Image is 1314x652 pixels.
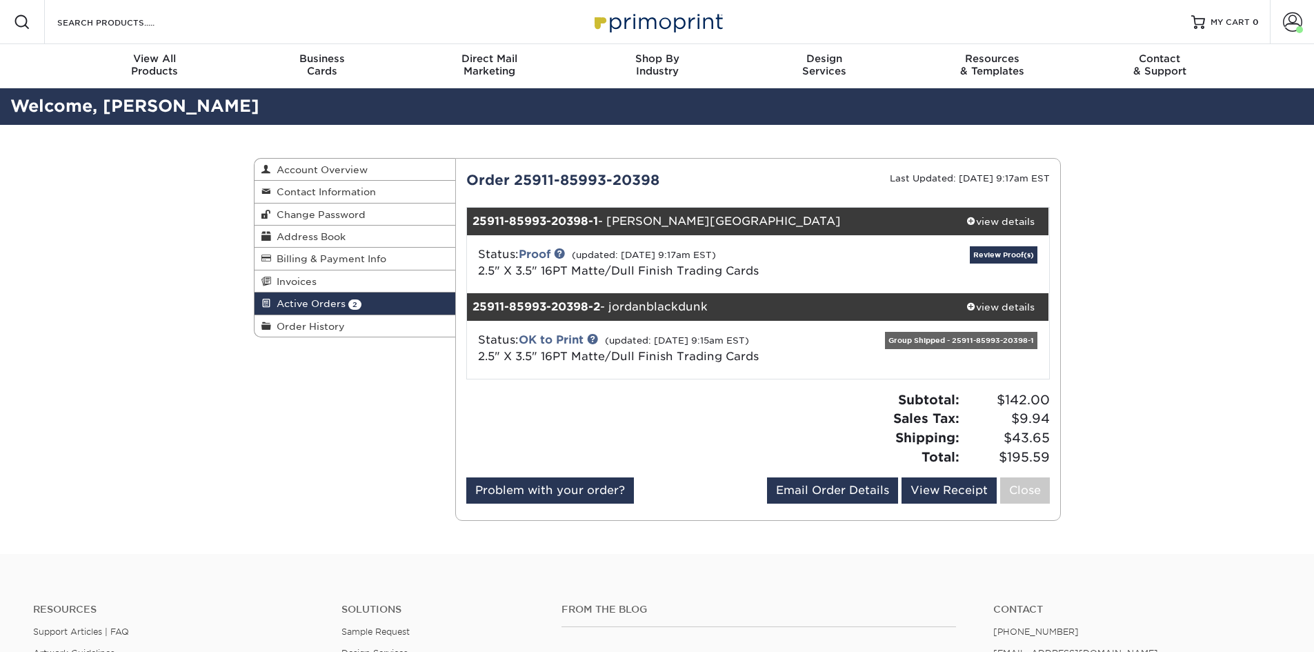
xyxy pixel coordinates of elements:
input: SEARCH PRODUCTS..... [56,14,190,30]
span: Contact [1076,52,1244,65]
img: Primoprint [588,7,726,37]
a: 2.5" X 3.5" 16PT Matte/Dull Finish Trading Cards [478,350,759,363]
span: View All [71,52,239,65]
div: Status: [468,332,855,365]
span: Contact Information [271,186,376,197]
div: Services [741,52,908,77]
a: Address Book [255,226,456,248]
a: view details [952,208,1049,235]
a: View AllProducts [71,44,239,88]
a: Sample Request [341,626,410,637]
a: Direct MailMarketing [406,44,573,88]
span: Change Password [271,209,366,220]
div: Products [71,52,239,77]
div: Industry [573,52,741,77]
div: Group Shipped - 25911-85993-20398-1 [885,332,1037,349]
div: - jordanblackdunk [467,293,952,321]
a: Support Articles | FAQ [33,626,129,637]
a: Contact Information [255,181,456,203]
span: Shop By [573,52,741,65]
a: Order History [255,315,456,337]
small: (updated: [DATE] 9:17am EST) [572,250,716,260]
strong: Subtotal: [898,392,959,407]
a: Review Proof(s) [970,246,1037,264]
a: Email Order Details [767,477,898,504]
div: - [PERSON_NAME][GEOGRAPHIC_DATA] [467,208,952,235]
span: MY CART [1211,17,1250,28]
a: 2.5" X 3.5" 16PT Matte/Dull Finish Trading Cards [478,264,759,277]
span: Resources [908,52,1076,65]
a: Active Orders 2 [255,293,456,315]
span: Direct Mail [406,52,573,65]
a: Proof [519,248,550,261]
div: Cards [238,52,406,77]
a: view details [952,293,1049,321]
span: $195.59 [964,448,1050,467]
a: View Receipt [902,477,997,504]
span: Invoices [271,276,317,287]
span: Account Overview [271,164,368,175]
h4: From the Blog [561,604,956,615]
span: 2 [348,299,361,310]
a: Contact [993,604,1281,615]
div: view details [952,300,1049,314]
span: $43.65 [964,428,1050,448]
small: (updated: [DATE] 9:15am EST) [605,335,749,346]
strong: Total: [922,449,959,464]
h4: Resources [33,604,321,615]
a: Shop ByIndustry [573,44,741,88]
strong: Sales Tax: [893,411,959,426]
a: Account Overview [255,159,456,181]
div: & Templates [908,52,1076,77]
a: Resources& Templates [908,44,1076,88]
a: [PHONE_NUMBER] [993,626,1079,637]
span: Billing & Payment Info [271,253,386,264]
a: Billing & Payment Info [255,248,456,270]
strong: 25911-85993-20398-1 [472,215,598,228]
strong: 25911-85993-20398-2 [472,300,600,313]
strong: Shipping: [895,430,959,445]
a: Close [1000,477,1050,504]
div: Status: [468,246,855,279]
span: $142.00 [964,391,1050,410]
span: Order History [271,321,345,332]
a: Change Password [255,204,456,226]
span: Business [238,52,406,65]
span: Address Book [271,231,346,242]
a: BusinessCards [238,44,406,88]
div: Order 25911-85993-20398 [456,170,758,190]
a: OK to Print [519,333,584,346]
a: Invoices [255,270,456,293]
div: view details [952,215,1049,228]
span: Active Orders [271,298,346,309]
span: Design [741,52,908,65]
small: Last Updated: [DATE] 9:17am EST [890,173,1050,184]
div: Marketing [406,52,573,77]
a: Problem with your order? [466,477,634,504]
a: Contact& Support [1076,44,1244,88]
h4: Solutions [341,604,541,615]
span: 0 [1253,17,1259,27]
div: & Support [1076,52,1244,77]
a: DesignServices [741,44,908,88]
span: $9.94 [964,409,1050,428]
